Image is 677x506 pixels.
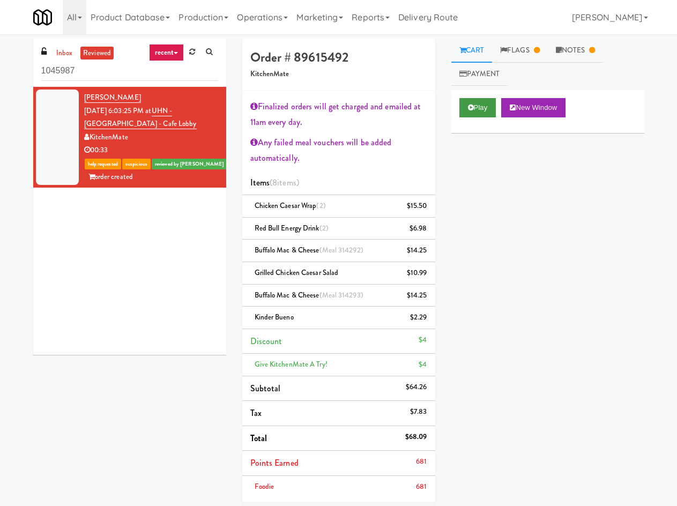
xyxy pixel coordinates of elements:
a: Payment [451,62,508,86]
span: Items [250,176,299,189]
span: Buffalo Mac & Cheese [255,245,363,255]
span: Chicken Caesar Wrap [255,200,326,211]
a: Cart [451,39,493,63]
button: Play [459,98,496,117]
span: suspicious [122,159,151,169]
div: KitchenMate [84,131,218,144]
h4: Order # 89615492 [250,50,427,64]
span: Subtotal [250,382,281,395]
span: (Meal 314293) [319,290,363,300]
img: Micromart [33,8,52,27]
div: $4 [419,333,427,347]
a: inbox [54,47,76,60]
span: Total [250,432,267,444]
span: order created [88,172,133,182]
div: $6.98 [410,222,427,235]
span: Points Earned [250,457,299,469]
div: 681 [416,455,427,468]
div: Finalized orders will get charged and emailed at 11am every day. [250,99,427,130]
span: help requested [85,159,121,169]
span: Foodie [255,481,274,492]
span: Buffalo Mac & Cheese [255,290,363,300]
div: 681 [416,480,427,494]
span: reviewed by [PERSON_NAME] [152,159,227,169]
h5: KitchenMate [250,70,427,78]
div: $2.29 [410,311,427,324]
span: Tax [250,407,262,419]
div: $10.99 [407,266,427,280]
button: New Window [501,98,566,117]
span: (2) [319,223,329,233]
div: $7.83 [410,405,427,419]
div: $14.25 [407,244,427,257]
div: Any failed meal vouchers will be added automatically. [250,135,427,166]
div: $68.09 [405,430,427,444]
span: Discount [250,335,282,347]
span: Red Bull Energy Drink [255,223,329,233]
span: (2) [316,200,325,211]
div: $15.50 [407,199,427,213]
span: Give KitchenMate a try! [255,359,328,369]
a: Flags [492,39,548,63]
div: $64.26 [406,381,427,394]
a: Notes [548,39,604,63]
span: (8 ) [270,176,299,189]
div: $14.25 [407,289,427,302]
ng-pluralize: items [277,176,296,189]
span: [DATE] 6:03:25 PM at [84,106,152,116]
span: (Meal 314292) [319,245,363,255]
div: $4 [419,358,427,371]
span: Grilled Chicken Caesar Salad [255,267,339,278]
a: [PERSON_NAME] [84,92,141,103]
a: reviewed [80,47,114,60]
span: Kinder Bueno [255,312,294,322]
input: Search vision orders [41,61,218,81]
a: recent [149,44,184,61]
div: 00:33 [84,144,218,157]
li: [PERSON_NAME][DATE] 6:03:25 PM atUHN - [GEOGRAPHIC_DATA] - Cafe LobbyKitchenMate00:33help request... [33,87,226,188]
